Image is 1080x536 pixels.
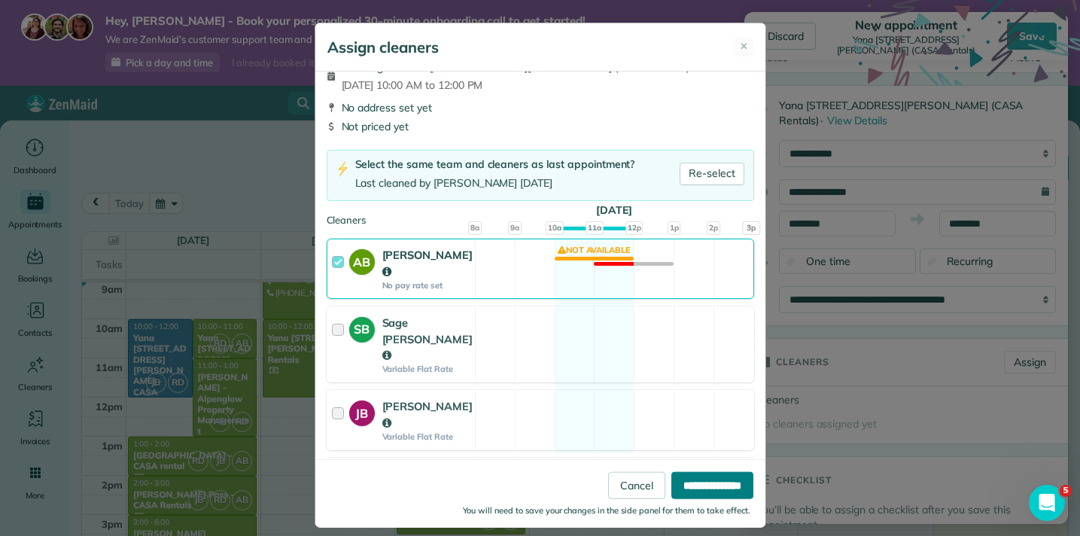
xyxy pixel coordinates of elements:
[349,400,375,422] strong: JB
[382,431,473,442] strong: Variable Flat Rate
[355,175,635,191] div: Last cleaned by [PERSON_NAME] [DATE]
[382,399,473,430] strong: [PERSON_NAME]
[349,317,375,339] strong: SB
[327,119,754,134] div: Not priced yet
[382,248,473,279] strong: [PERSON_NAME]
[680,163,744,185] a: Re-select
[1029,485,1065,521] iframe: Intercom live chat
[382,364,473,374] strong: Variable Flat Rate
[349,249,375,271] strong: AB
[327,213,754,218] div: Cleaners
[382,315,473,363] strong: Sage [PERSON_NAME]
[342,78,690,93] span: [DATE] 10:00 AM to 12:00 PM
[336,161,349,177] img: lightning-bolt-icon-94e5364df696ac2de96d3a42b8a9ff6ba979493684c50e6bbbcda72601fa0d29.png
[608,472,665,499] a: Cancel
[463,505,750,516] small: You will need to save your changes in the side panel for them to take effect.
[1060,485,1072,497] span: 5
[740,39,748,54] span: ✕
[355,157,635,172] div: Select the same team and cleaners as last appointment?
[382,280,473,291] strong: No pay rate set
[327,37,439,58] h5: Assign cleaners
[327,100,754,115] div: No address set yet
